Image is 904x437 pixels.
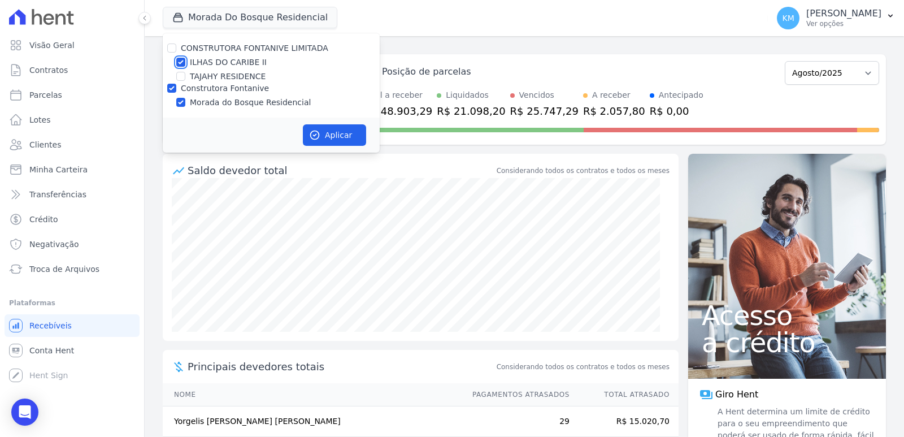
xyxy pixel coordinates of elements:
[29,239,79,250] span: Negativação
[5,84,140,106] a: Parcelas
[446,89,489,101] div: Liquidados
[570,406,679,437] td: R$ 15.020,70
[806,8,881,19] p: [PERSON_NAME]
[5,208,140,231] a: Crédito
[5,59,140,81] a: Contratos
[5,339,140,362] a: Conta Hent
[5,109,140,131] a: Lotes
[29,263,99,275] span: Troca de Arquivos
[782,14,794,22] span: KM
[190,71,266,83] label: TAJAHY RESIDENCE
[190,97,311,109] label: Morada do Bosque Residencial
[190,57,267,68] label: ILHAS DO CARIBE II
[29,320,72,331] span: Recebíveis
[768,2,904,34] button: KM [PERSON_NAME] Ver opções
[29,139,61,150] span: Clientes
[462,383,570,406] th: Pagamentos Atrasados
[659,89,703,101] div: Antecipado
[5,158,140,181] a: Minha Carteira
[29,189,86,200] span: Transferências
[364,89,432,101] div: Total a receber
[364,103,432,119] div: R$ 48.903,29
[497,166,670,176] div: Considerando todos os contratos e todos os meses
[29,164,88,175] span: Minha Carteira
[650,103,703,119] div: R$ 0,00
[11,399,38,426] div: Open Intercom Messenger
[29,114,51,126] span: Lotes
[715,388,758,401] span: Giro Hent
[437,103,505,119] div: R$ 21.098,20
[29,89,62,101] span: Parcelas
[5,233,140,256] a: Negativação
[5,183,140,206] a: Transferências
[5,133,140,156] a: Clientes
[702,302,872,329] span: Acesso
[188,359,494,374] span: Principais devedores totais
[519,89,554,101] div: Vencidos
[5,314,140,337] a: Recebíveis
[29,64,68,76] span: Contratos
[163,383,462,406] th: Nome
[702,329,872,356] span: a crédito
[382,65,471,79] div: Posição de parcelas
[163,7,337,28] button: Morada Do Bosque Residencial
[303,124,366,146] button: Aplicar
[497,362,670,372] span: Considerando todos os contratos e todos os meses
[5,34,140,57] a: Visão Geral
[163,406,462,437] td: Yorgelis [PERSON_NAME] [PERSON_NAME]
[181,44,328,53] label: CONSTRUTORA FONTANIVE LIMITADA
[5,258,140,280] a: Troca de Arquivos
[29,214,58,225] span: Crédito
[9,296,135,310] div: Plataformas
[181,84,269,93] label: Construtora Fontanive
[29,345,74,356] span: Conta Hent
[510,103,579,119] div: R$ 25.747,29
[188,163,494,178] div: Saldo devedor total
[462,406,570,437] td: 29
[570,383,679,406] th: Total Atrasado
[583,103,645,119] div: R$ 2.057,80
[29,40,75,51] span: Visão Geral
[806,19,881,28] p: Ver opções
[592,89,631,101] div: A receber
